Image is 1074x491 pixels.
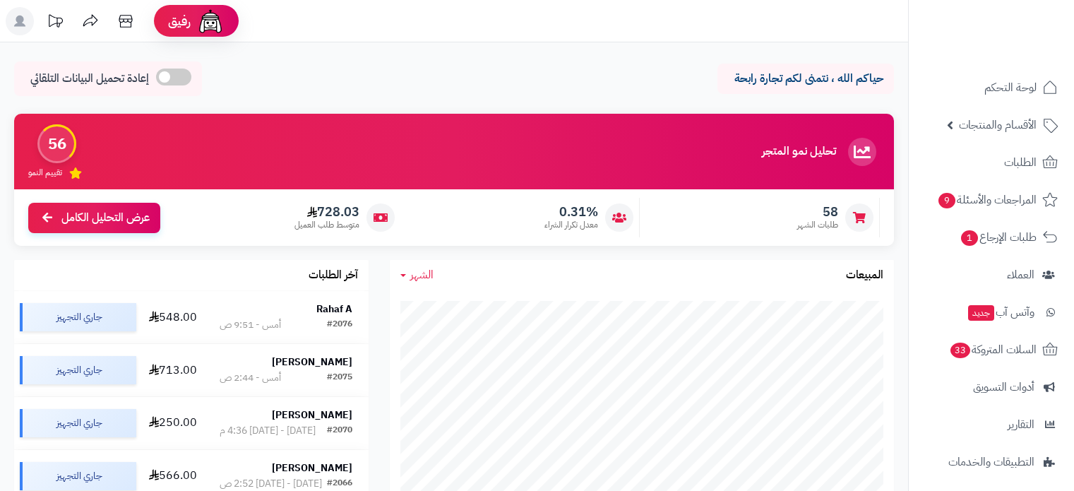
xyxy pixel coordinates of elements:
[272,355,352,369] strong: [PERSON_NAME]
[797,204,838,220] span: 58
[917,183,1066,217] a: المراجعات والأسئلة9
[20,462,136,490] div: جاري التجهيز
[948,452,1034,472] span: التطبيقات والخدمات
[30,71,149,87] span: إعادة تحميل البيانات التلقائي
[937,190,1037,210] span: المراجعات والأسئلة
[762,146,836,158] h3: تحليل نمو المتجر
[1008,415,1034,434] span: التقارير
[960,227,1037,247] span: طلبات الإرجاع
[917,258,1066,292] a: العملاء
[316,302,352,317] strong: Rahaf A
[220,318,281,332] div: أمس - 9:51 ص
[410,266,434,283] span: الشهر
[917,220,1066,254] a: طلبات الإرجاع1
[544,219,598,231] span: معدل تكرار الشراء
[968,305,994,321] span: جديد
[220,477,322,491] div: [DATE] - [DATE] 2:52 ص
[544,204,598,220] span: 0.31%
[950,343,970,358] span: 33
[917,333,1066,367] a: السلات المتروكة33
[196,7,225,35] img: ai-face.png
[1004,153,1037,172] span: الطلبات
[294,219,359,231] span: متوسط طلب العميل
[28,203,160,233] a: عرض التحليل الكامل
[142,344,203,396] td: 713.00
[917,71,1066,105] a: لوحة التحكم
[984,78,1037,97] span: لوحة التحكم
[272,408,352,422] strong: [PERSON_NAME]
[400,267,434,283] a: الشهر
[61,210,150,226] span: عرض التحليل الكامل
[142,291,203,343] td: 548.00
[327,477,352,491] div: #2066
[28,167,62,179] span: تقييم النمو
[917,370,1066,404] a: أدوات التسويق
[20,409,136,437] div: جاري التجهيز
[220,424,316,438] div: [DATE] - [DATE] 4:36 م
[142,397,203,449] td: 250.00
[728,71,883,87] p: حياكم الله ، نتمنى لكم تجارة رابحة
[797,219,838,231] span: طلبات الشهر
[917,408,1066,442] a: التقارير
[20,303,136,331] div: جاري التجهيز
[309,269,358,282] h3: آخر الطلبات
[959,115,1037,135] span: الأقسام والمنتجات
[917,146,1066,179] a: الطلبات
[327,424,352,438] div: #2070
[961,230,978,246] span: 1
[917,445,1066,479] a: التطبيقات والخدمات
[949,340,1037,360] span: السلات المتروكة
[1007,265,1034,285] span: العملاء
[846,269,883,282] h3: المبيعات
[37,7,73,39] a: تحديثات المنصة
[327,371,352,385] div: #2075
[272,461,352,475] strong: [PERSON_NAME]
[917,295,1066,329] a: وآتس آبجديد
[938,193,955,208] span: 9
[168,13,191,30] span: رفيق
[20,356,136,384] div: جاري التجهيز
[294,204,359,220] span: 728.03
[967,302,1034,322] span: وآتس آب
[327,318,352,332] div: #2076
[973,377,1034,397] span: أدوات التسويق
[220,371,281,385] div: أمس - 2:44 ص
